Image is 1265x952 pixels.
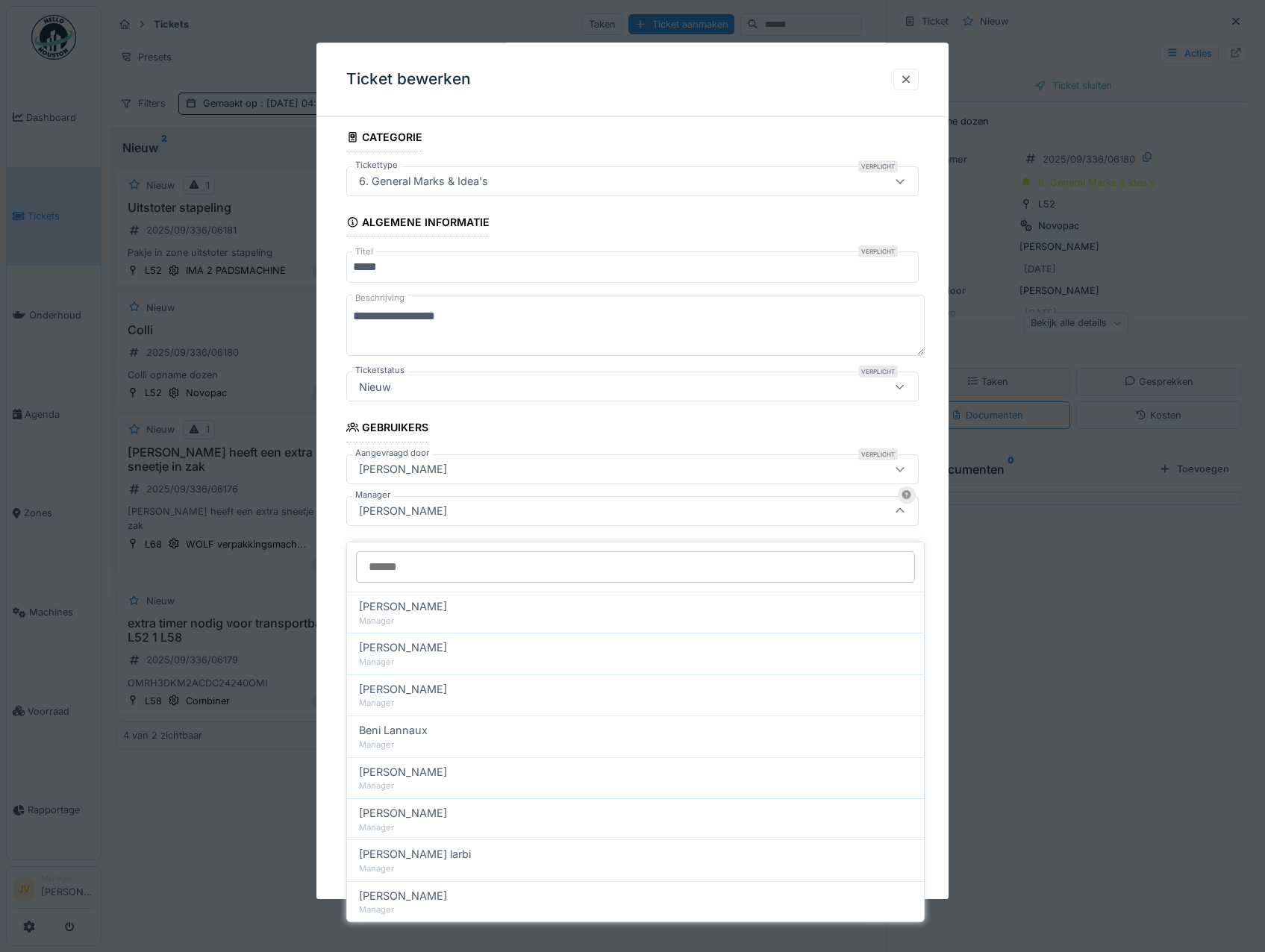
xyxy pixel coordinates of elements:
[359,615,912,627] div: Manager
[359,739,912,751] div: Manager
[359,681,447,698] span: [PERSON_NAME]
[359,780,912,792] div: Manager
[346,541,407,566] div: Locatie
[858,366,898,378] div: Verplicht
[353,379,397,395] div: Nieuw
[352,289,407,308] label: Beschrijving
[352,160,401,172] label: Tickettype
[359,888,447,904] span: [PERSON_NAME]
[346,212,490,237] div: Algemene informatie
[359,846,471,862] span: [PERSON_NAME] larbi
[346,417,429,442] div: Gebruikers
[359,862,912,875] div: Manager
[359,821,912,834] div: Manager
[352,246,376,259] label: Titel
[353,503,453,519] div: [PERSON_NAME]
[359,598,447,615] span: [PERSON_NAME]
[359,764,447,780] span: [PERSON_NAME]
[359,639,447,656] span: [PERSON_NAME]
[359,904,912,916] div: Manager
[359,805,447,821] span: [PERSON_NAME]
[353,461,453,477] div: [PERSON_NAME]
[858,246,898,258] div: Verplicht
[352,489,393,501] label: Manager
[858,161,898,173] div: Verplicht
[359,697,912,710] div: Manager
[359,722,428,739] span: Beni Lannaux
[346,126,423,151] div: Categorie
[858,448,898,460] div: Verplicht
[353,174,494,190] div: 6. General Marks & Idea's
[352,365,407,378] label: Ticketstatus
[352,447,432,460] label: Aangevraagd door
[346,70,471,89] h3: Ticket bewerken
[359,656,912,668] div: Manager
